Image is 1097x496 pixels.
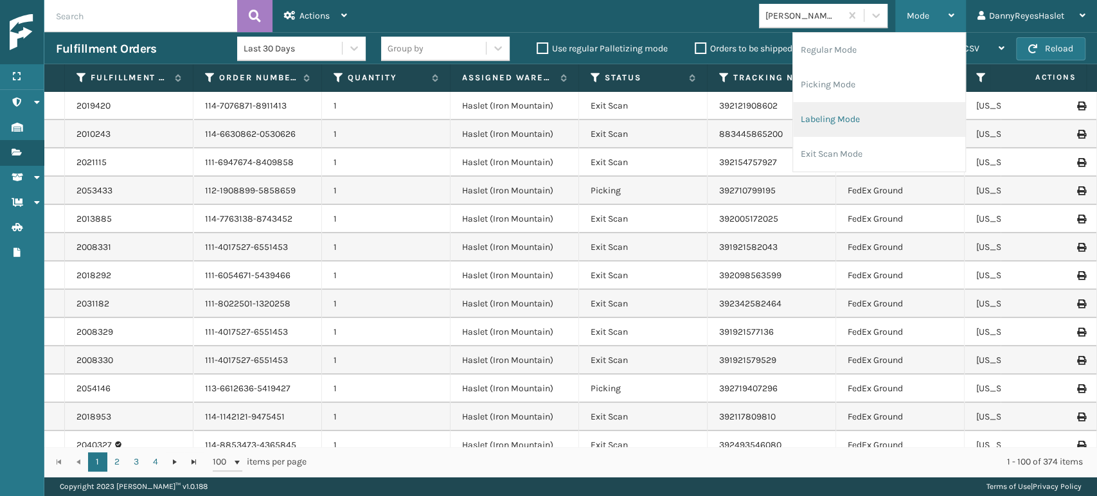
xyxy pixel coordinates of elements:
td: Picking [579,375,708,403]
li: Regular Mode [793,33,965,67]
i: Print Label [1077,130,1085,139]
i: Print Label [1077,356,1085,365]
div: Group by [388,42,424,55]
button: Reload [1016,37,1085,60]
label: Tracking Number [733,72,811,84]
td: Haslet (Iron Mountain) [450,403,579,431]
span: Mode [907,10,929,21]
td: Haslet (Iron Mountain) [450,290,579,318]
a: 2018292 [76,269,111,282]
td: Exit Scan [579,205,708,233]
td: 111-6947674-8409858 [193,148,322,177]
i: Print Label [1077,384,1085,393]
i: Print Label [1077,215,1085,224]
td: 114-8853473-4365845 [193,431,322,459]
a: 2010243 [76,128,111,141]
a: Terms of Use [986,482,1031,491]
td: [US_STATE] [965,233,1093,261]
i: Print Label [1077,186,1085,195]
td: FedEx Ground [836,318,965,346]
li: Picking Mode [793,67,965,102]
td: [US_STATE] [965,375,1093,403]
td: Exit Scan [579,403,708,431]
td: FedEx Ground [836,205,965,233]
div: [PERSON_NAME] Brands [765,9,842,22]
td: Exit Scan [579,148,708,177]
li: Exit Scan Mode [793,137,965,172]
span: items per page [213,452,307,472]
td: 1 [322,177,450,205]
i: Print Label [1077,328,1085,337]
td: [US_STATE] [965,205,1093,233]
td: Exit Scan [579,431,708,459]
a: 392493546080 [719,439,781,450]
i: Print Label [1077,299,1085,308]
td: Haslet (Iron Mountain) [450,375,579,403]
a: Privacy Policy [1033,482,1082,491]
td: 1 [322,205,450,233]
td: Exit Scan [579,318,708,346]
td: Exit Scan [579,120,708,148]
td: Haslet (Iron Mountain) [450,205,579,233]
a: 392154757927 [719,157,777,168]
td: 111-4017527-6551453 [193,346,322,375]
td: 111-4017527-6551453 [193,318,322,346]
td: FedEx Ground [836,177,965,205]
a: 2053433 [76,184,112,197]
a: 392121908602 [719,100,778,111]
a: 2018953 [76,411,111,423]
td: 1 [322,290,450,318]
i: Print Label [1077,271,1085,280]
a: 2008331 [76,241,111,254]
i: Print Label [1077,441,1085,450]
td: 114-7076871-8911413 [193,92,322,120]
li: Labeling Mode [793,102,965,137]
label: Quantity [348,72,425,84]
td: Picking [579,177,708,205]
a: 2054146 [76,382,111,395]
label: Fulfillment Order Id [91,72,168,84]
span: Actions [994,67,1084,88]
td: Haslet (Iron Mountain) [450,318,579,346]
a: 392342582464 [719,298,781,309]
a: 1 [88,452,107,472]
td: Exit Scan [579,290,708,318]
td: Exit Scan [579,92,708,120]
td: FedEx Ground [836,431,965,459]
td: Haslet (Iron Mountain) [450,177,579,205]
div: | [986,477,1082,496]
td: FedEx Ground [836,233,965,261]
td: FedEx Ground [836,346,965,375]
td: [US_STATE] [965,261,1093,290]
i: Print Label [1077,102,1085,111]
td: [US_STATE] [965,177,1093,205]
td: Exit Scan [579,261,708,290]
label: Assigned Warehouse [462,72,554,84]
td: 1 [322,233,450,261]
label: Status [605,72,682,84]
i: Print Label [1077,412,1085,421]
a: Go to the last page [184,452,204,472]
a: 392719407296 [719,383,778,394]
a: 2031182 [76,297,109,310]
td: Haslet (Iron Mountain) [450,346,579,375]
td: Exit Scan [579,346,708,375]
td: 114-6630862-0530626 [193,120,322,148]
a: 392710799195 [719,185,776,196]
td: Haslet (Iron Mountain) [450,120,579,148]
td: [US_STATE] [965,431,1093,459]
a: 3 [127,452,146,472]
td: Haslet (Iron Mountain) [450,233,579,261]
a: 2013885 [76,213,112,226]
td: 1 [322,120,450,148]
td: [US_STATE] [965,290,1093,318]
span: 100 [213,456,232,468]
td: 114-1142121-9475451 [193,403,322,431]
div: Last 30 Days [244,42,343,55]
i: Print Label [1077,243,1085,252]
td: 1 [322,318,450,346]
td: 112-1908899-5858659 [193,177,322,205]
a: 2 [107,452,127,472]
td: FedEx Ground [836,290,965,318]
td: Haslet (Iron Mountain) [450,148,579,177]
